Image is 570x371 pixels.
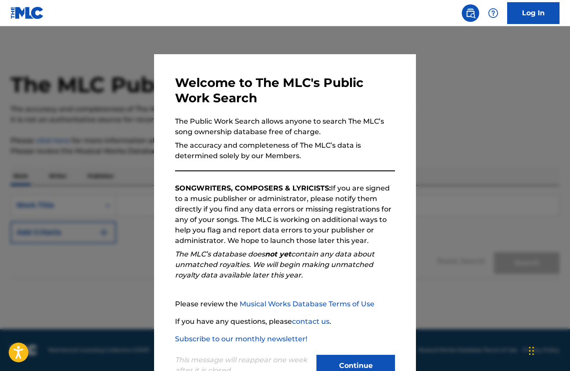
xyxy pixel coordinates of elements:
[484,4,502,22] div: Help
[265,250,291,258] strong: not yet
[175,183,395,246] p: If you are signed to a music publisher or administrator, please notify them directly if you find ...
[175,140,395,161] p: The accuracy and completeness of The MLC’s data is determined solely by our Members.
[10,7,44,19] img: MLC Logo
[175,184,331,192] strong: SONGWRITERS, COMPOSERS & LYRICISTS:
[462,4,479,22] a: Public Search
[507,2,560,24] a: Log In
[240,300,374,308] a: Musical Works Database Terms of Use
[175,250,374,279] em: The MLC’s database does contain any data about unmatched royalties. We will begin making unmatche...
[175,299,395,309] p: Please review the
[175,116,395,137] p: The Public Work Search allows anyone to search The MLC’s song ownership database free of charge.
[175,335,307,343] a: Subscribe to our monthly newsletter!
[526,329,570,371] iframe: Chat Widget
[465,8,476,18] img: search
[292,317,330,326] a: contact us
[529,338,534,364] div: Drag
[175,75,395,106] h3: Welcome to The MLC's Public Work Search
[488,8,498,18] img: help
[175,316,395,327] p: If you have any questions, please .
